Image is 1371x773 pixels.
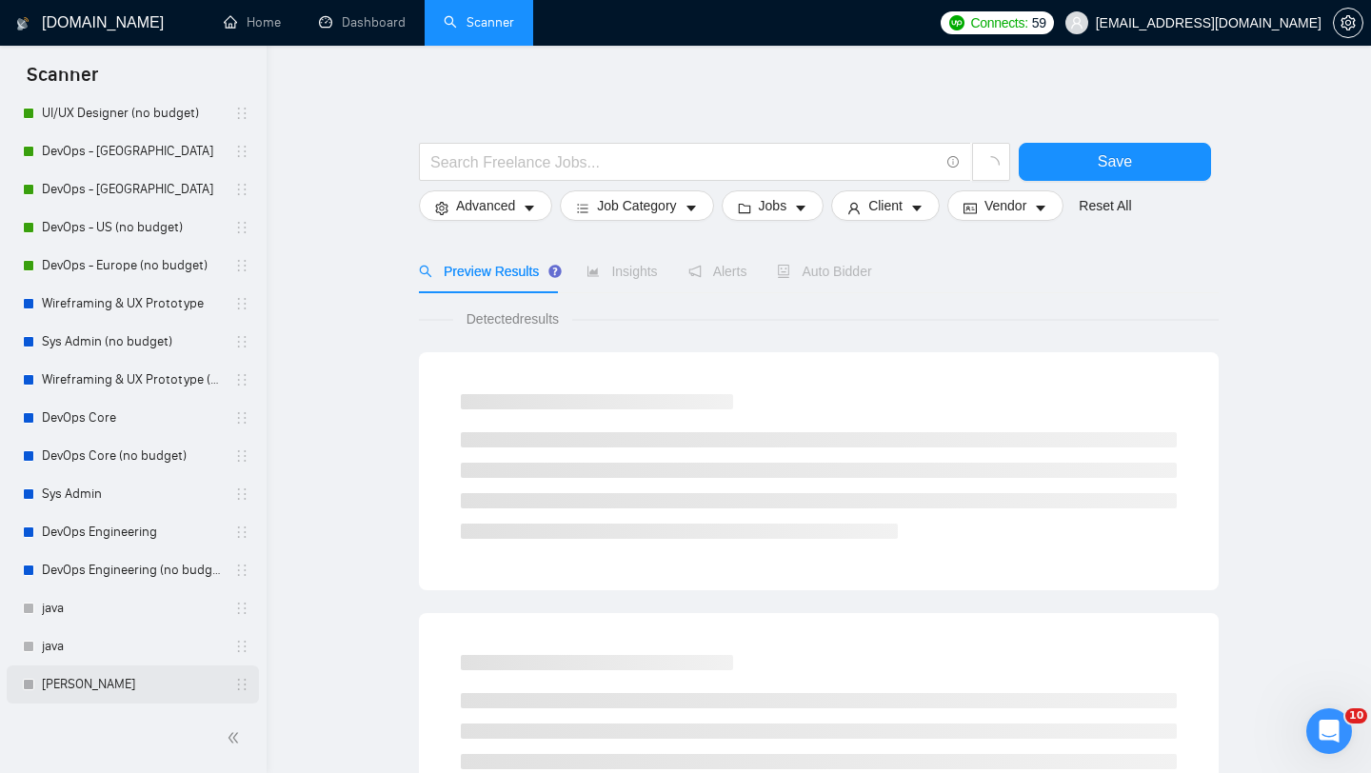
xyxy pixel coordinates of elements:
[42,170,223,208] a: DevOps - [GEOGRAPHIC_DATA]
[42,132,223,170] a: DevOps - [GEOGRAPHIC_DATA]
[947,156,960,168] span: info-circle
[234,106,249,121] span: holder
[419,264,556,279] span: Preview Results
[227,728,246,747] span: double-left
[234,601,249,616] span: holder
[868,195,903,216] span: Client
[964,201,977,215] span: idcard
[576,201,589,215] span: bars
[949,15,964,30] img: upwork-logo.png
[42,285,223,323] a: Wireframing & UX Prototype
[831,190,940,221] button: userClientcaret-down
[16,9,30,39] img: logo
[419,190,552,221] button: settingAdvancedcaret-down
[42,361,223,399] a: Wireframing & UX Prototype (without budget)
[1334,15,1362,30] span: setting
[546,263,564,280] div: Tooltip anchor
[1019,143,1211,181] button: Save
[910,201,924,215] span: caret-down
[1345,708,1367,723] span: 10
[42,627,223,665] a: java
[1079,195,1131,216] a: Reset All
[777,265,790,278] span: robot
[1032,12,1046,33] span: 59
[234,220,249,235] span: holder
[42,551,223,589] a: DevOps Engineering (no budget)
[456,195,515,216] span: Advanced
[234,182,249,197] span: holder
[970,12,1027,33] span: Connects:
[234,448,249,464] span: holder
[560,190,713,221] button: barsJob Categorycaret-down
[319,14,406,30] a: dashboardDashboard
[1034,201,1047,215] span: caret-down
[234,639,249,654] span: holder
[586,264,657,279] span: Insights
[1306,708,1352,754] iframe: Intercom live chat
[597,195,676,216] span: Job Category
[42,589,223,627] a: java
[435,201,448,215] span: setting
[1098,149,1132,173] span: Save
[777,264,871,279] span: Auto Bidder
[688,265,702,278] span: notification
[224,14,281,30] a: homeHome
[42,437,223,475] a: DevOps Core (no budget)
[42,208,223,247] a: DevOps - US (no budget)
[984,195,1026,216] span: Vendor
[444,14,514,30] a: searchScanner
[685,201,698,215] span: caret-down
[11,61,113,101] span: Scanner
[234,677,249,692] span: holder
[1333,15,1363,30] a: setting
[1333,8,1363,38] button: setting
[947,190,1063,221] button: idcardVendorcaret-down
[738,201,751,215] span: folder
[759,195,787,216] span: Jobs
[794,201,807,215] span: caret-down
[42,475,223,513] a: Sys Admin
[42,94,223,132] a: UI/UX Designer (no budget)
[234,486,249,502] span: holder
[983,156,1000,173] span: loading
[523,201,536,215] span: caret-down
[234,563,249,578] span: holder
[42,665,223,704] a: [PERSON_NAME]
[234,410,249,426] span: holder
[42,323,223,361] a: Sys Admin (no budget)
[419,265,432,278] span: search
[453,308,572,329] span: Detected results
[234,334,249,349] span: holder
[234,296,249,311] span: holder
[234,372,249,387] span: holder
[234,144,249,159] span: holder
[234,525,249,540] span: holder
[1070,16,1083,30] span: user
[586,265,600,278] span: area-chart
[42,513,223,551] a: DevOps Engineering
[42,399,223,437] a: DevOps Core
[722,190,825,221] button: folderJobscaret-down
[847,201,861,215] span: user
[430,150,939,174] input: Search Freelance Jobs...
[234,258,249,273] span: holder
[688,264,747,279] span: Alerts
[42,247,223,285] a: DevOps - Europe (no budget)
